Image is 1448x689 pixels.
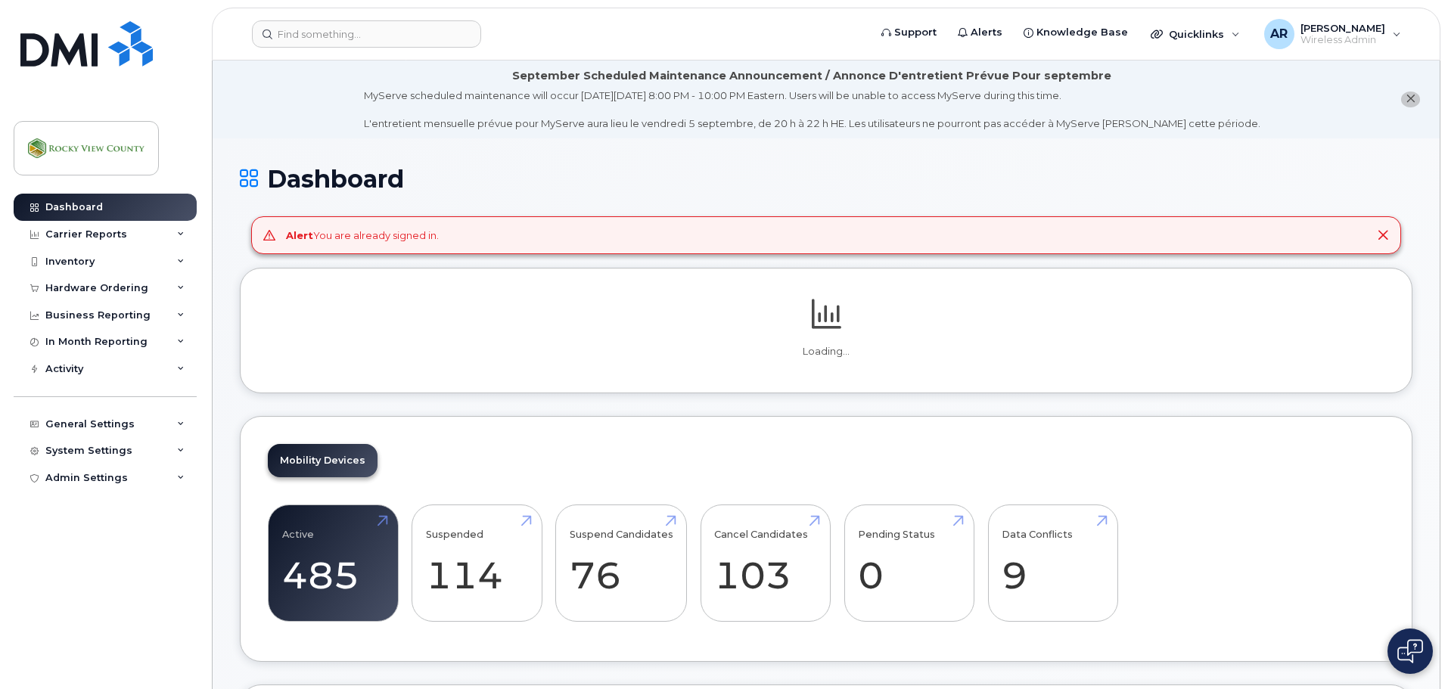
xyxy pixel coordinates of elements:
strong: Alert [286,229,313,241]
div: September Scheduled Maintenance Announcement / Annonce D'entretient Prévue Pour septembre [512,68,1111,84]
p: Loading... [268,345,1384,358]
a: Active 485 [282,514,384,613]
a: Cancel Candidates 103 [714,514,816,613]
img: Open chat [1397,639,1423,663]
div: MyServe scheduled maintenance will occur [DATE][DATE] 8:00 PM - 10:00 PM Eastern. Users will be u... [364,88,1260,131]
a: Suspend Candidates 76 [570,514,673,613]
a: Suspended 114 [426,514,528,613]
a: Data Conflicts 9 [1002,514,1104,613]
a: Pending Status 0 [858,514,960,613]
div: You are already signed in. [286,228,439,243]
a: Mobility Devices [268,444,378,477]
button: close notification [1401,92,1420,107]
h1: Dashboard [240,166,1412,192]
